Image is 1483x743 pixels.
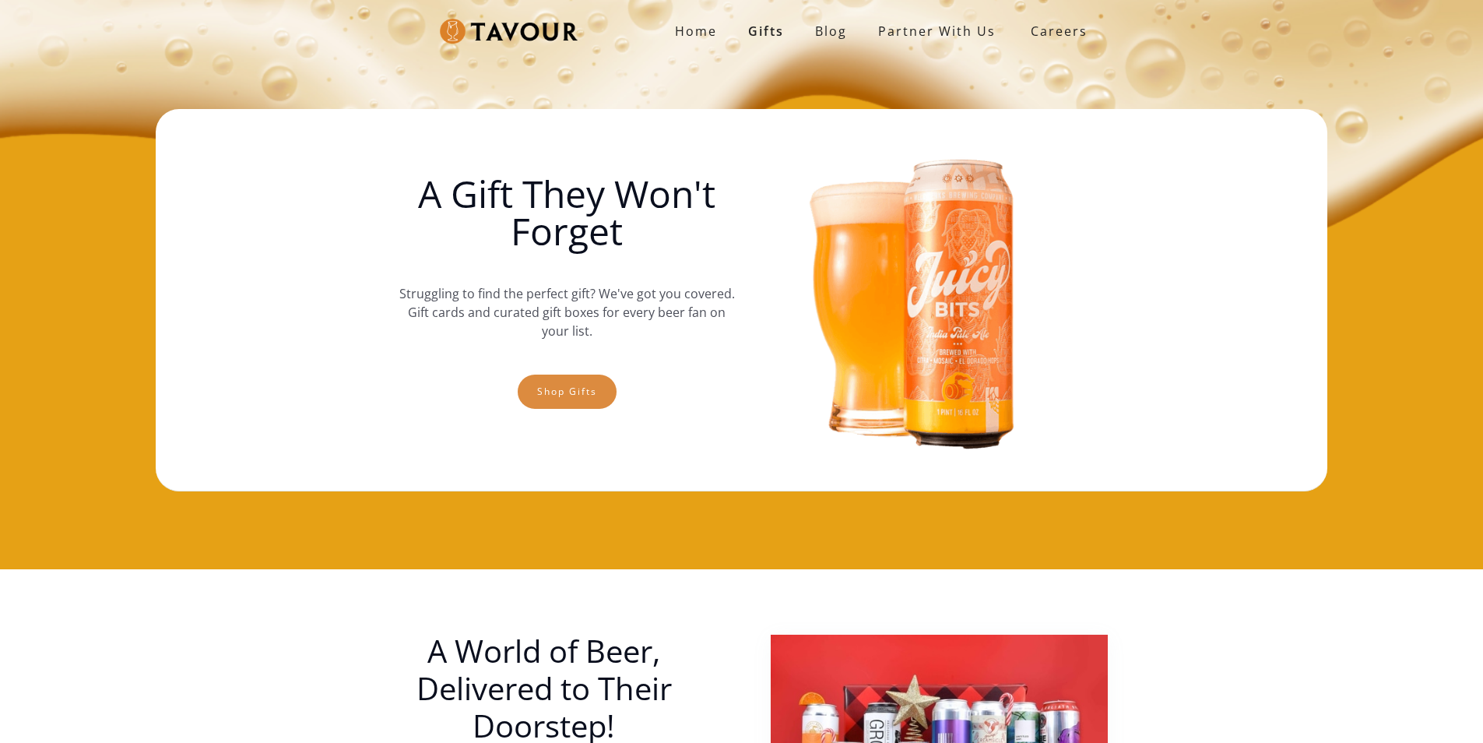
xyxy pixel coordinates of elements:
a: partner with us [863,16,1011,47]
strong: Home [675,23,717,40]
a: Gifts [733,16,799,47]
a: Careers [1011,9,1099,53]
a: Home [659,16,733,47]
strong: Careers [1031,16,1088,47]
a: Blog [799,16,863,47]
p: Struggling to find the perfect gift? We've got you covered. Gift cards and curated gift boxes for... [399,269,735,356]
h1: A Gift They Won't Forget [399,175,735,250]
a: Shop gifts [518,375,617,409]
